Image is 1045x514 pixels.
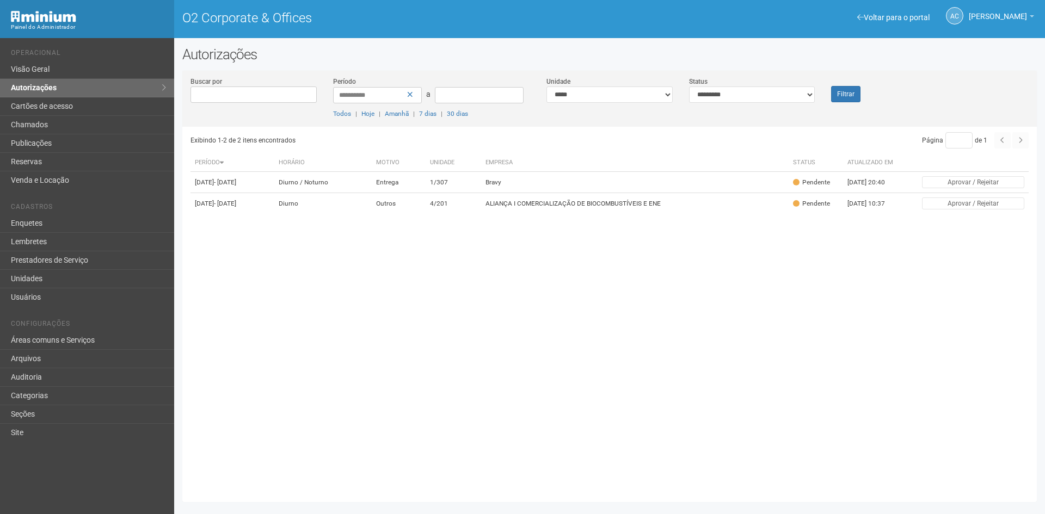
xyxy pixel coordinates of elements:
button: Filtrar [831,86,860,102]
th: Motivo [372,154,426,172]
span: - [DATE] [214,200,236,207]
td: [DATE] [190,172,274,193]
div: Painel do Administrador [11,22,166,32]
div: Pendente [793,199,830,208]
td: 1/307 [426,172,481,193]
label: Unidade [546,77,570,86]
li: Cadastros [11,203,166,214]
a: Hoje [361,110,374,117]
span: | [413,110,415,117]
button: Aprovar / Rejeitar [922,176,1024,188]
li: Configurações [11,320,166,331]
h1: O2 Corporate & Offices [182,11,601,25]
th: Atualizado em [843,154,903,172]
th: Horário [274,154,372,172]
label: Status [689,77,708,86]
th: Status [789,154,843,172]
h2: Autorizações [182,46,1037,63]
a: [PERSON_NAME] [969,14,1034,22]
a: Todos [333,110,351,117]
span: - [DATE] [214,178,236,186]
label: Buscar por [190,77,222,86]
td: Outros [372,193,426,214]
span: Página de 1 [922,137,987,144]
td: Bravy [481,172,789,193]
div: Exibindo 1-2 de 2 itens encontrados [190,132,606,148]
button: Aprovar / Rejeitar [922,197,1024,209]
a: 7 dias [419,110,437,117]
a: 30 dias [447,110,468,117]
label: Período [333,77,356,86]
th: Unidade [426,154,481,172]
span: a [426,90,431,98]
span: | [379,110,380,117]
img: Minium [11,11,76,22]
div: Pendente [793,178,830,187]
td: [DATE] 10:37 [843,193,903,214]
td: [DATE] 20:40 [843,172,903,193]
span: Ana Carla de Carvalho Silva [969,2,1027,21]
td: Diurno [274,193,372,214]
li: Operacional [11,49,166,60]
td: ALIANÇA I COMERCIALIZAÇÃO DE BIOCOMBUSTÍVEIS E ENE [481,193,789,214]
td: 4/201 [426,193,481,214]
td: Entrega [372,172,426,193]
span: | [355,110,357,117]
td: [DATE] [190,193,274,214]
a: AC [946,7,963,24]
a: Voltar para o portal [857,13,930,22]
a: Amanhã [385,110,409,117]
th: Período [190,154,274,172]
th: Empresa [481,154,789,172]
td: Diurno / Noturno [274,172,372,193]
span: | [441,110,442,117]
